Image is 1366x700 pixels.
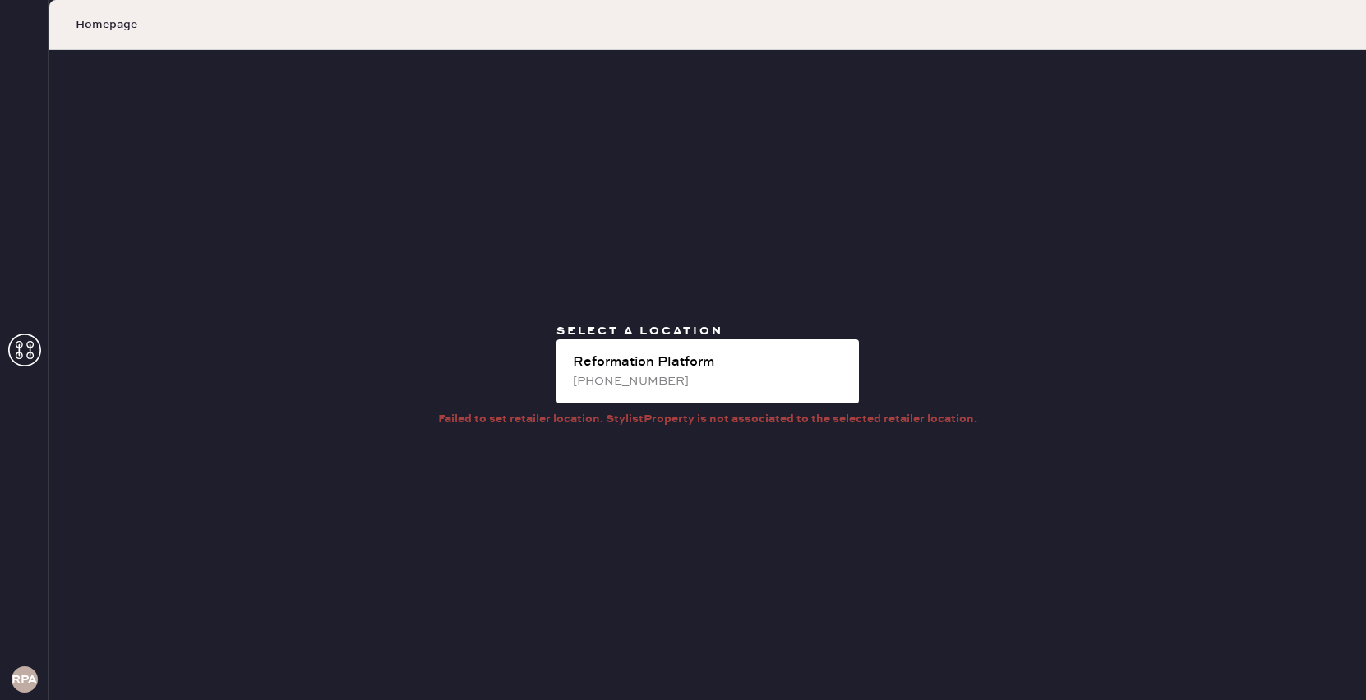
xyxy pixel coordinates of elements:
[1288,626,1359,697] iframe: Front Chat
[12,674,37,685] h3: RPA
[573,352,846,372] div: Reformation Platform
[76,16,137,33] span: Homepage
[573,372,846,390] div: [PHONE_NUMBER]
[438,410,977,428] div: Failed to set retailer location. StylistProperty is not associated to the selected retailer locat...
[556,324,723,338] span: Select a location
